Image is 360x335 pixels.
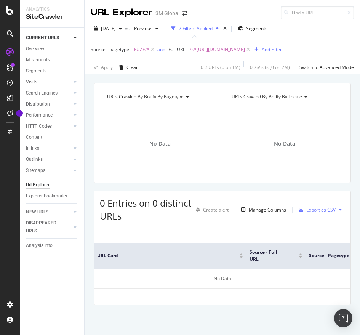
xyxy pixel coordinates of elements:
a: Search Engines [26,89,71,97]
a: Explorer Bookmarks [26,192,79,200]
div: Export as CSV [306,207,336,213]
div: arrow-right-arrow-left [182,11,187,16]
button: Apply [91,61,113,74]
div: Overview [26,45,44,53]
span: Source - pagetype [91,46,129,53]
div: Visits [26,78,37,86]
a: Inlinks [26,144,71,152]
button: Previous [131,22,162,35]
button: Create alert [193,204,229,216]
button: Clear [116,61,138,74]
a: Movements [26,56,79,64]
div: HTTP Codes [26,122,52,130]
span: No Data [274,140,295,147]
div: Explorer Bookmarks [26,192,67,200]
a: Url Explorer [26,181,79,189]
span: Full URL [168,46,185,53]
button: 2 Filters Applied [168,22,222,35]
a: Content [26,133,79,141]
div: Sitemaps [26,167,45,175]
a: Outlinks [26,155,71,163]
div: Switch to Advanced Mode [299,64,354,71]
button: Add Filter [251,45,282,54]
span: 0 Entries on 0 distinct URLs [100,197,192,222]
span: No Data [149,140,171,147]
div: 0 % URLs ( 0 on 1M ) [201,64,240,71]
a: HTTP Codes [26,122,71,130]
div: No Data [94,269,350,289]
div: Search Engines [26,89,58,97]
div: 3M Global [155,10,179,17]
span: Source - Full URL [250,249,287,263]
a: Sitemaps [26,167,71,175]
div: Performance [26,111,53,119]
div: Add Filter [262,46,282,53]
div: Analysis Info [26,242,53,250]
div: Inlinks [26,144,39,152]
a: Visits [26,78,71,86]
div: SiteCrawler [26,13,78,21]
div: Clear [126,64,138,71]
a: DISAPPEARED URLS [26,219,71,235]
button: Segments [235,22,270,35]
a: NEW URLS [26,208,71,216]
div: Create alert [203,207,229,213]
button: and [157,46,165,53]
span: URLs Crawled By Botify By pagetype [107,93,184,100]
div: URL Explorer [91,6,152,19]
div: Apply [101,64,113,71]
div: Segments [26,67,46,75]
div: Manage Columns [249,207,286,213]
div: Tooltip anchor [16,110,23,117]
h4: URLs Crawled By Botify By pagetype [106,91,214,103]
span: = [186,46,189,53]
button: Manage Columns [238,205,286,214]
span: vs [125,25,131,32]
button: [DATE] [91,22,125,35]
span: ^.*[URL][DOMAIN_NAME] [190,44,245,55]
button: Export as CSV [296,204,336,216]
span: 2025 Aug. 17th [101,25,116,32]
span: FUZE/* [134,44,149,55]
div: Url Explorer [26,181,50,189]
div: times [222,25,228,32]
div: Distribution [26,100,50,108]
span: Source - pagetype [309,252,349,259]
div: 2 Filters Applied [179,25,213,32]
div: Outlinks [26,155,43,163]
a: Performance [26,111,71,119]
div: 0 % Visits ( 0 on 2M ) [250,64,290,71]
span: Segments [246,25,267,32]
div: CURRENT URLS [26,34,59,42]
span: URLs Crawled By Botify By locale [232,93,302,100]
div: Content [26,133,42,141]
div: Movements [26,56,50,64]
div: NEW URLS [26,208,48,216]
a: Analysis Info [26,242,79,250]
h4: URLs Crawled By Botify By locale [230,91,338,103]
span: URL Card [97,252,237,259]
a: Overview [26,45,79,53]
input: Find a URL [281,6,354,19]
a: CURRENT URLS [26,34,71,42]
span: = [130,46,133,53]
div: Analytics [26,6,78,13]
div: DISAPPEARED URLS [26,219,64,235]
a: Distribution [26,100,71,108]
div: Open Intercom Messenger [334,309,352,327]
button: Switch to Advanced Mode [296,61,354,74]
a: Segments [26,67,79,75]
span: Previous [131,25,152,32]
